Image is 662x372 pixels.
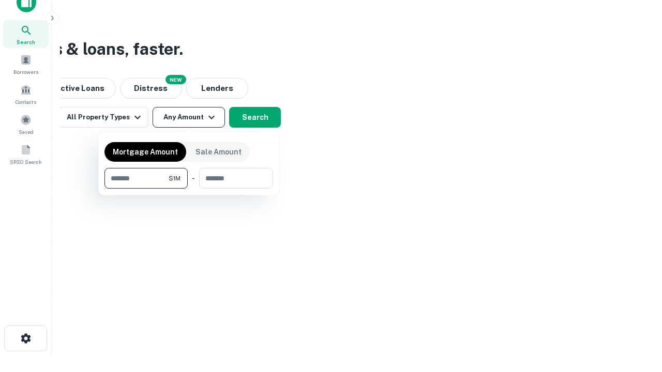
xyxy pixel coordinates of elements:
p: Mortgage Amount [113,146,178,158]
p: Sale Amount [195,146,242,158]
span: $1M [169,174,180,183]
iframe: Chat Widget [610,289,662,339]
div: - [192,168,195,189]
